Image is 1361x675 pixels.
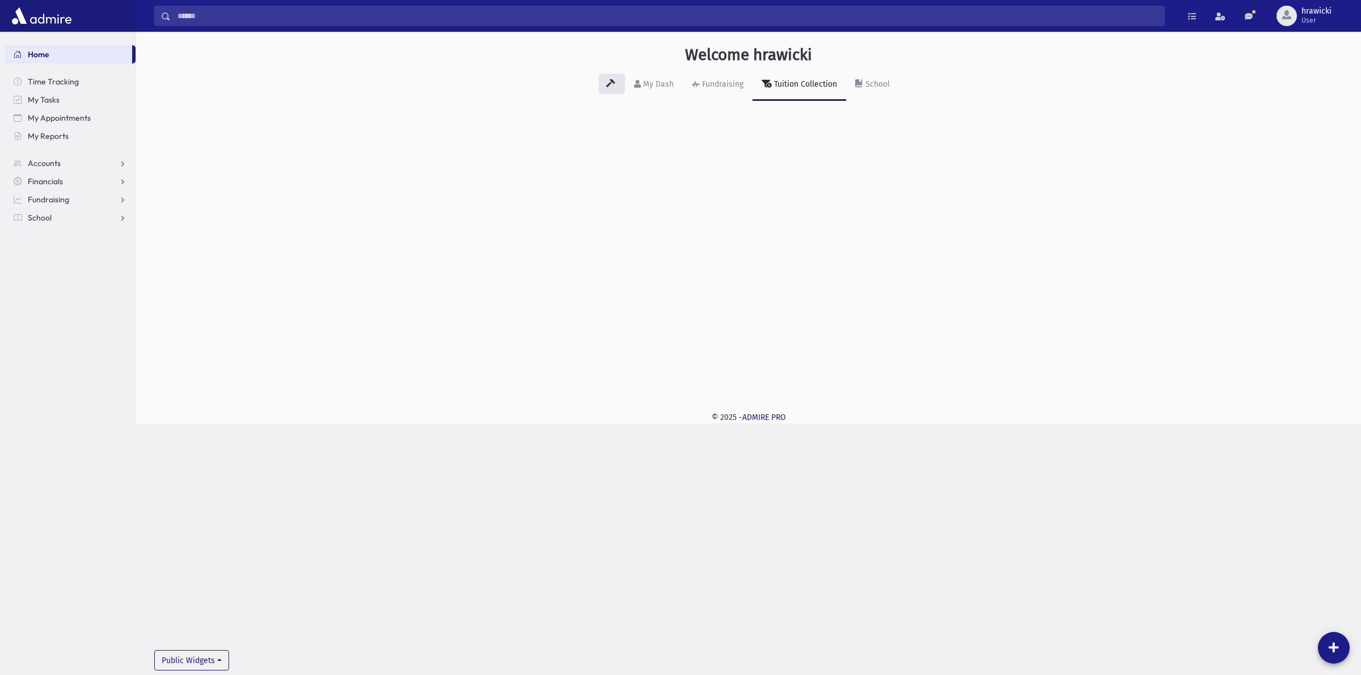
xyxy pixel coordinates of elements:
a: My Appointments [5,109,136,127]
button: Public Widgets [154,650,229,670]
span: Home [28,49,49,60]
a: Home [5,45,132,63]
span: My Appointments [28,113,91,123]
div: Fundraising [700,79,743,89]
img: AdmirePro [9,5,74,27]
div: My Dash [641,79,674,89]
a: Tuition Collection [753,69,846,101]
a: Fundraising [5,190,136,209]
div: School [863,79,890,89]
span: My Tasks [28,95,60,105]
a: School [846,69,899,101]
div: Tuition Collection [772,79,837,89]
span: Fundraising [28,194,69,205]
a: My Reports [5,127,136,145]
a: My Dash [625,69,683,101]
span: Time Tracking [28,77,79,87]
span: User [1301,16,1332,25]
a: Accounts [5,154,136,172]
input: Search [171,6,1164,26]
span: Financials [28,176,63,186]
span: My Reports [28,131,69,141]
h3: Welcome hrawicki [685,45,812,65]
span: School [28,213,52,223]
a: ADMIRE PRO [742,413,786,422]
span: hrawicki [1301,7,1332,16]
a: My Tasks [5,91,136,109]
a: Time Tracking [5,73,136,91]
span: Accounts [28,158,61,168]
a: School [5,209,136,227]
a: Fundraising [683,69,753,101]
a: Financials [5,172,136,190]
div: © 2025 - [154,411,1343,423]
